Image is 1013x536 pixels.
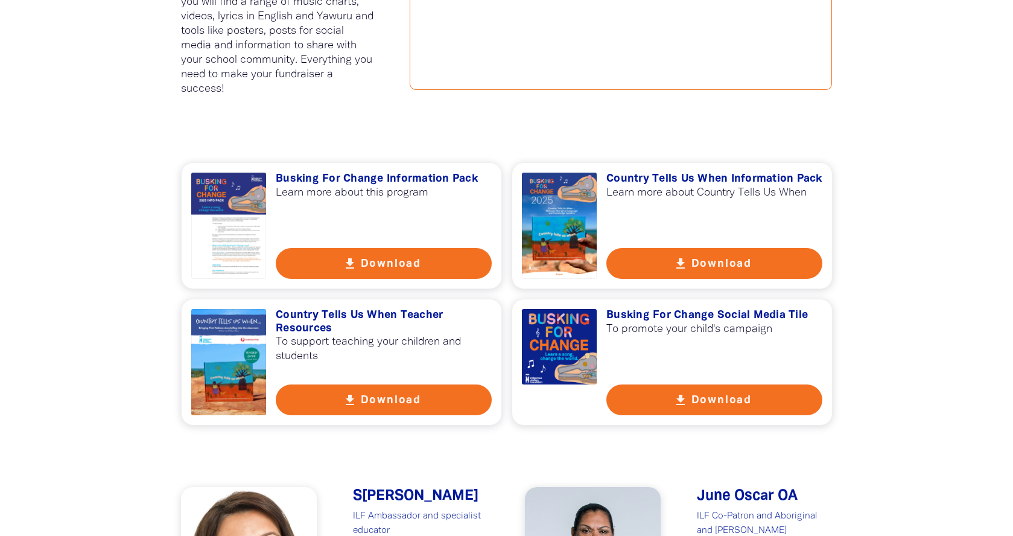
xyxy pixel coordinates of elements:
[343,257,357,271] i: get_app
[343,393,357,407] i: get_app
[606,173,822,186] h3: Country Tells Us When Information Pack
[606,248,822,279] button: get_app Download
[276,384,492,415] button: get_app Download
[276,248,492,279] button: get_app Download
[606,309,822,322] h3: Busking For Change Social Media Tile
[606,384,822,415] button: get_app Download
[673,393,688,407] i: get_app
[353,490,478,503] span: S﻿[PERSON_NAME]
[697,490,798,503] span: June Oscar OA
[276,309,492,335] h3: Country Tells Us When Teacher Resources
[276,173,492,186] h3: Busking For Change Information Pack
[673,257,688,271] i: get_app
